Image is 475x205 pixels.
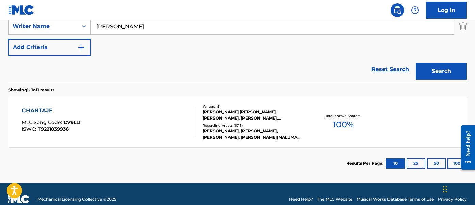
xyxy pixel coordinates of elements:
[8,39,91,56] button: Add Criteria
[203,128,305,140] div: [PERSON_NAME], [PERSON_NAME], [PERSON_NAME], [PERSON_NAME]|MALUMA, [PERSON_NAME]
[416,63,467,80] button: Search
[325,113,362,119] p: Total Known Shares:
[203,109,305,121] div: [PERSON_NAME] [PERSON_NAME] [PERSON_NAME], [PERSON_NAME], [PERSON_NAME], [PERSON_NAME]
[456,120,475,175] iframe: Resource Center
[391,3,404,17] a: Public Search
[22,126,38,132] span: ISWC :
[333,119,354,131] span: 100 %
[438,196,467,202] a: Privacy Policy
[13,22,74,30] div: Writer Name
[393,6,401,14] img: search
[459,18,467,35] img: Delete Criterion
[357,196,434,202] a: Musical Works Database Terms of Use
[346,160,385,167] p: Results Per Page:
[64,119,81,125] span: CV9LLI
[426,2,467,19] a: Log In
[37,196,116,202] span: Mechanical Licensing Collective © 2025
[203,104,305,109] div: Writers ( 5 )
[8,87,54,93] p: Showing 1 - 1 of 1 results
[8,5,34,15] img: MLC Logo
[408,3,422,17] div: Help
[443,179,447,200] div: Drag
[8,96,467,147] a: CHANTAJEMLC Song Code:CV9LLIISWC:T9221839936Writers (5)[PERSON_NAME] [PERSON_NAME] [PERSON_NAME],...
[411,6,419,14] img: help
[203,123,305,128] div: Recording Artists ( 1015 )
[22,107,81,115] div: CHANTAJE
[8,195,29,203] img: logo
[289,196,313,202] a: Need Help?
[77,43,85,51] img: 9d2ae6d4665cec9f34b9.svg
[386,158,405,169] button: 10
[447,158,466,169] button: 100
[407,158,425,169] button: 25
[22,119,64,125] span: MLC Song Code :
[441,172,475,205] iframe: Chat Widget
[368,62,412,77] a: Reset Search
[427,158,446,169] button: 50
[38,126,69,132] span: T9221839936
[317,196,352,202] a: The MLC Website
